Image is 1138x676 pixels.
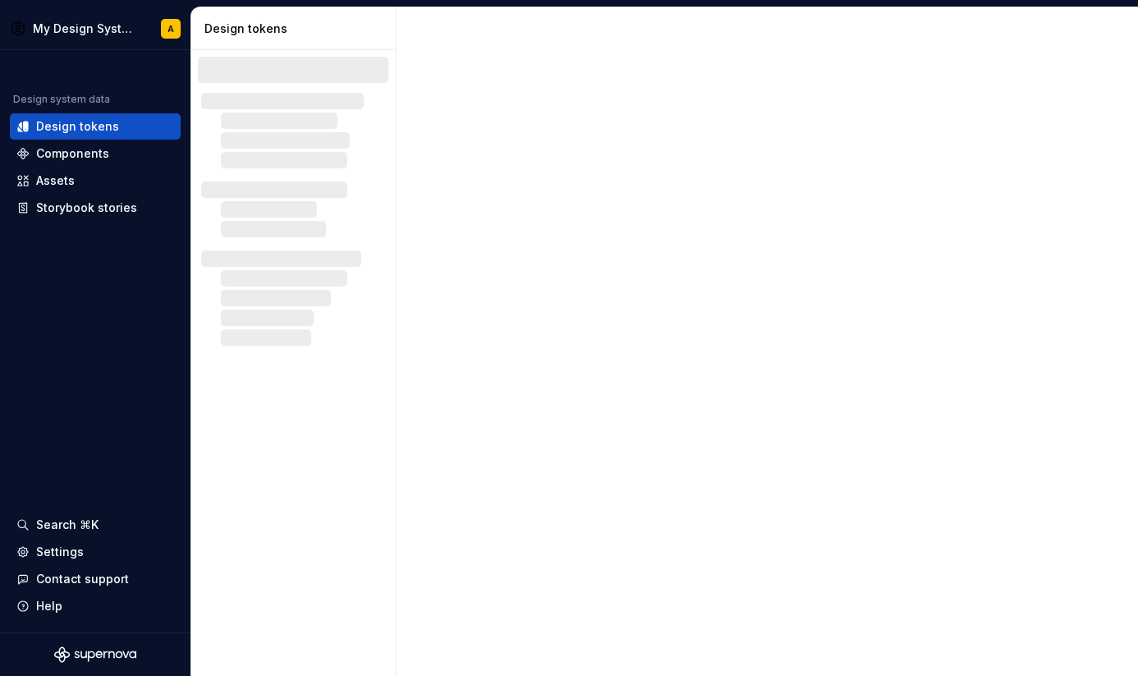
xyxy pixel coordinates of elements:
div: Search ⌘K [36,517,99,533]
button: Contact support [10,566,181,592]
a: Settings [10,539,181,565]
div: Settings [36,544,84,560]
svg: Supernova Logo [54,646,136,663]
div: Assets [36,172,75,189]
div: Storybook stories [36,200,137,216]
div: A [167,22,174,35]
button: My Design SystemA [3,11,187,46]
button: Search ⌘K [10,512,181,538]
div: Design tokens [36,118,119,135]
div: My Design System [33,21,138,37]
a: Assets [10,168,181,194]
div: Contact support [36,571,129,587]
div: Help [36,598,62,614]
div: Design system data [13,93,110,106]
a: Components [10,140,181,167]
div: Components [36,145,109,162]
button: Help [10,593,181,619]
a: Storybook stories [10,195,181,221]
div: Design tokens [204,21,389,37]
a: Design tokens [10,113,181,140]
